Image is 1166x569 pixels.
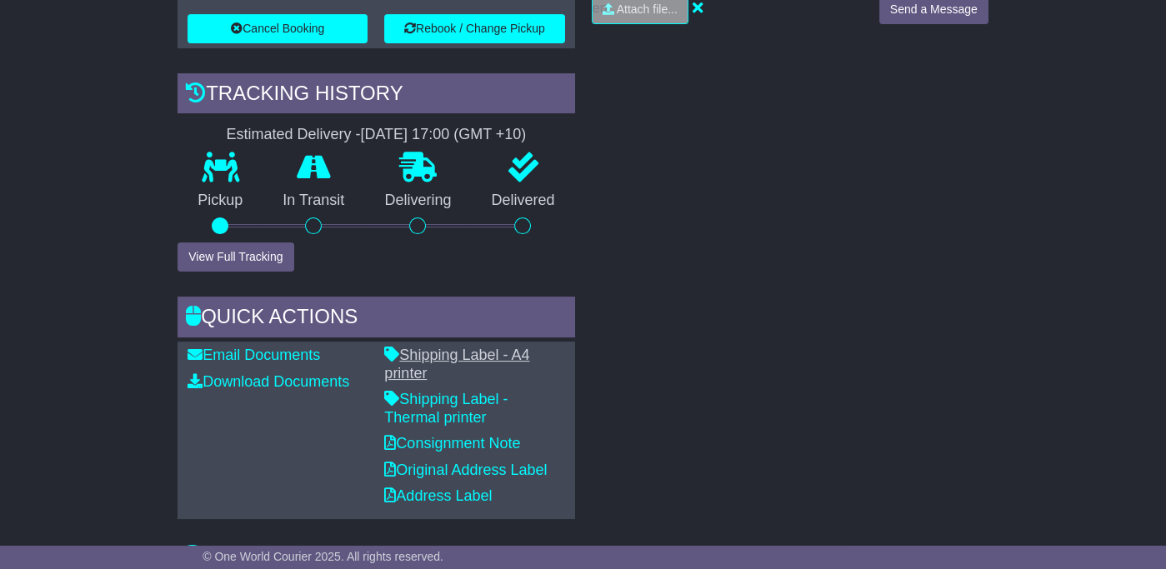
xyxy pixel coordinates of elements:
[178,192,263,210] p: Pickup
[471,192,574,210] p: Delivered
[360,126,526,144] div: [DATE] 17:00 (GMT +10)
[178,73,574,118] div: Tracking history
[384,435,520,452] a: Consignment Note
[384,391,508,426] a: Shipping Label - Thermal printer
[364,192,471,210] p: Delivering
[384,487,492,504] a: Address Label
[384,347,529,382] a: Shipping Label - A4 printer
[188,14,368,43] button: Cancel Booking
[203,550,443,563] span: © One World Courier 2025. All rights reserved.
[178,126,574,144] div: Estimated Delivery -
[384,462,547,478] a: Original Address Label
[178,242,293,272] button: View Full Tracking
[188,373,349,390] a: Download Documents
[178,297,574,342] div: Quick Actions
[188,347,320,363] a: Email Documents
[263,192,364,210] p: In Transit
[384,14,564,43] button: Rebook / Change Pickup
